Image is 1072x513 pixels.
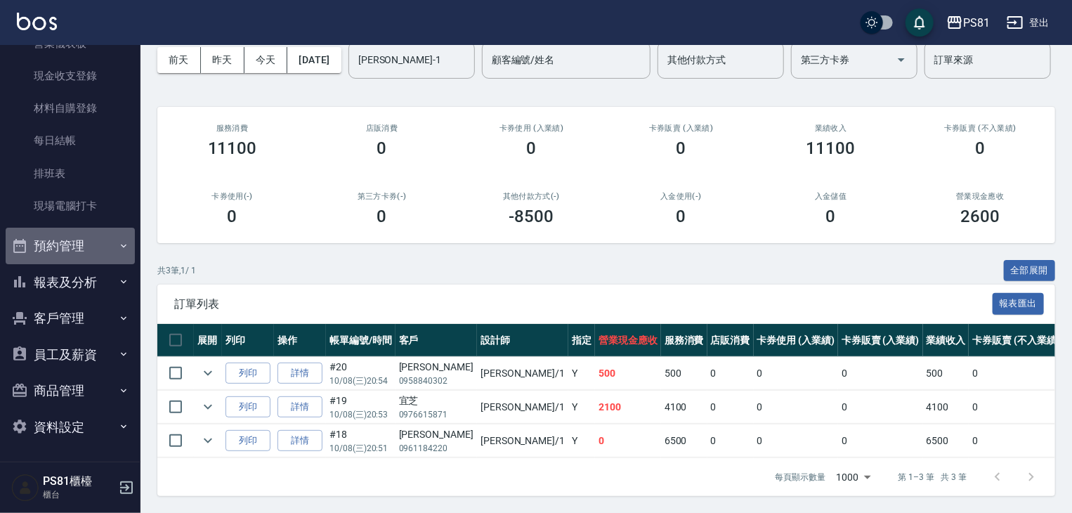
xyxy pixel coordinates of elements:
a: 詳情 [277,363,322,384]
th: 設計師 [477,324,568,357]
button: expand row [197,396,218,417]
button: 員工及薪資 [6,337,135,373]
td: 0 [707,357,754,390]
button: 商品管理 [6,372,135,409]
h2: 入金使用(-) [623,192,739,201]
td: 0 [838,424,923,457]
h2: 業績收入 [773,124,889,133]
button: 昨天 [201,47,244,73]
th: 客戶 [396,324,477,357]
td: 0 [969,357,1063,390]
a: 現場電腦打卡 [6,190,135,222]
td: 0 [969,424,1063,457]
h3: 11100 [806,138,856,158]
button: 列印 [225,363,270,384]
p: 0958840302 [399,375,473,387]
td: 0 [754,391,839,424]
button: Open [890,48,913,71]
td: 500 [595,357,661,390]
td: Y [568,357,595,390]
th: 卡券販賣 (不入業績) [969,324,1063,357]
a: 每日結帳 [6,124,135,157]
h2: 營業現金應收 [922,192,1038,201]
p: 第 1–3 筆 共 3 筆 [898,471,967,483]
p: 0961184220 [399,442,473,455]
h2: 入金儲值 [773,192,889,201]
p: 10/08 (三) 20:51 [329,442,392,455]
span: 訂單列表 [174,297,993,311]
button: [DATE] [287,47,341,73]
button: PS81 [941,8,995,37]
button: 資料設定 [6,409,135,446]
h3: 2600 [961,207,1000,226]
button: 列印 [225,430,270,452]
button: expand row [197,430,218,451]
td: Y [568,424,595,457]
button: expand row [197,363,218,384]
h2: 卡券販賣 (不入業績) [922,124,1038,133]
h3: 0 [377,207,387,226]
p: 0976615871 [399,408,473,421]
td: #19 [326,391,396,424]
img: Person [11,474,39,502]
h5: PS81櫃檯 [43,474,115,488]
button: 客戶管理 [6,300,135,337]
td: [PERSON_NAME] /1 [477,357,568,390]
th: 店販消費 [707,324,754,357]
button: save [906,8,934,37]
td: 500 [923,357,969,390]
p: 10/08 (三) 20:53 [329,408,392,421]
a: 排班表 [6,157,135,190]
th: 卡券販賣 (入業績) [838,324,923,357]
button: 前天 [157,47,201,73]
td: Y [568,391,595,424]
h2: 卡券使用 (入業績) [473,124,589,133]
th: 帳單編號/時間 [326,324,396,357]
div: [PERSON_NAME] [399,427,473,442]
td: 500 [661,357,707,390]
div: [PERSON_NAME] [399,360,473,375]
td: [PERSON_NAME] /1 [477,391,568,424]
td: 0 [838,357,923,390]
a: 材料自購登錄 [6,92,135,124]
td: 4100 [923,391,969,424]
th: 指定 [568,324,595,357]
td: 0 [969,391,1063,424]
th: 列印 [222,324,274,357]
label: 設計師編號/姓名 [358,35,413,46]
button: 報表匯出 [993,293,1045,315]
p: 櫃台 [43,488,115,501]
button: 今天 [244,47,288,73]
h2: 其他付款方式(-) [473,192,589,201]
td: 2100 [595,391,661,424]
h3: 0 [676,138,686,158]
h3: 11100 [208,138,257,158]
h3: 0 [527,138,537,158]
td: 0 [707,424,754,457]
h3: 服務消費 [174,124,290,133]
a: 報表匯出 [993,297,1045,310]
p: 每頁顯示數量 [775,471,825,483]
div: 1000 [831,458,876,496]
p: 共 3 筆, 1 / 1 [157,264,196,277]
img: Logo [17,13,57,30]
h3: 0 [826,207,836,226]
th: 營業現金應收 [595,324,661,357]
p: 10/08 (三) 20:54 [329,375,392,387]
td: 0 [707,391,754,424]
a: 詳情 [277,396,322,418]
td: 0 [595,424,661,457]
div: 宜芝 [399,394,473,408]
td: 4100 [661,391,707,424]
h3: 0 [377,138,387,158]
h3: 0 [976,138,986,158]
h3: 0 [228,207,237,226]
button: 全部展開 [1004,260,1056,282]
td: [PERSON_NAME] /1 [477,424,568,457]
td: 6500 [661,424,707,457]
td: 6500 [923,424,969,457]
th: 卡券使用 (入業績) [754,324,839,357]
button: 登出 [1001,10,1055,36]
td: 0 [754,357,839,390]
th: 服務消費 [661,324,707,357]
